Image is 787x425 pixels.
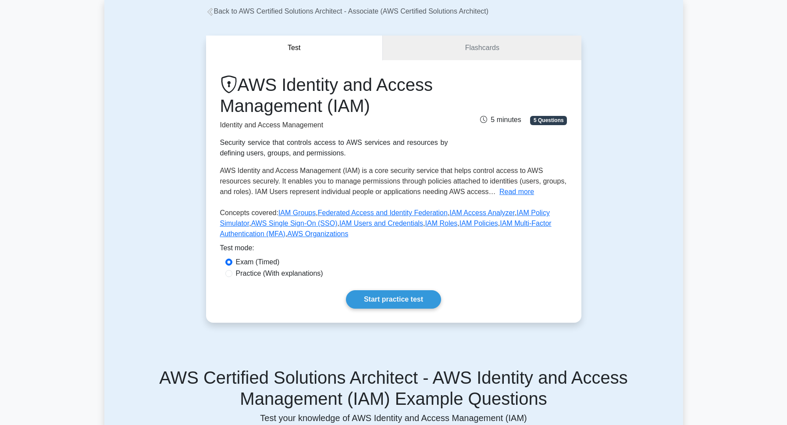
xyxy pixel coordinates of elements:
[115,367,673,409] h5: AWS Certified Solutions Architect - AWS Identity and Access Management (IAM) Example Questions
[425,220,458,227] a: IAM Roles
[236,268,323,279] label: Practice (With explanations)
[220,137,448,158] div: Security service that controls access to AWS services and resources by defining users, groups, an...
[206,7,489,15] a: Back to AWS Certified Solutions Architect - Associate (AWS Certified Solutions Architect)
[115,413,673,423] p: Test your knowledge of AWS Identity and Access Management (IAM)
[236,257,280,267] label: Exam (Timed)
[220,243,567,257] div: Test mode:
[530,116,567,125] span: 5 Questions
[339,220,423,227] a: IAM Users and Credentials
[287,230,348,238] a: AWS Organizations
[459,220,498,227] a: IAM Policies
[220,74,448,116] h1: AWS Identity and Access Management (IAM)
[220,208,567,243] p: Concepts covered: , , , , , , , , ,
[480,116,521,123] span: 5 minutes
[220,120,448,130] p: Identity and Access Management
[278,209,316,216] a: IAM Groups
[499,187,534,197] button: Read more
[251,220,338,227] a: AWS Single Sign-On (SSO)
[383,36,581,61] a: Flashcards
[346,290,441,309] a: Start practice test
[220,167,566,195] span: AWS Identity and Access Management (IAM) is a core security service that helps control access to ...
[206,36,383,61] button: Test
[449,209,515,216] a: IAM Access Analyzer
[318,209,448,216] a: Federated Access and Identity Federation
